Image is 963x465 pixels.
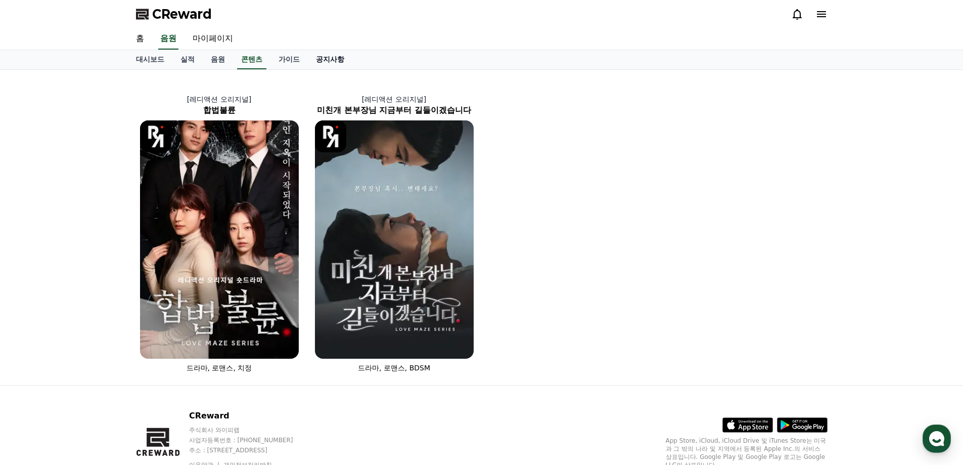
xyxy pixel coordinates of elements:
img: [object Object] Logo [315,120,347,152]
a: CReward [136,6,212,22]
a: 가이드 [270,50,308,69]
span: CReward [152,6,212,22]
a: [레디액션 오리지널] 합법불륜 합법불륜 [object Object] Logo 드라마, 로맨스, 치정 [132,86,307,381]
p: 사업자등록번호 : [PHONE_NUMBER] [189,436,312,444]
img: 합법불륜 [140,120,299,359]
h2: 미친개 본부장님 지금부터 길들이겠습니다 [307,104,482,116]
a: 공지사항 [308,50,352,69]
a: 홈 [3,321,67,346]
span: 대화 [93,336,105,345]
img: 미친개 본부장님 지금부터 길들이겠습니다 [315,120,474,359]
a: [레디액션 오리지널] 미친개 본부장님 지금부터 길들이겠습니다 미친개 본부장님 지금부터 길들이겠습니다 [object Object] Logo 드라마, 로맨스, BDSM [307,86,482,381]
span: 설정 [156,336,168,344]
a: 음원 [203,50,233,69]
p: CReward [189,410,312,422]
p: 주소 : [STREET_ADDRESS] [189,446,312,454]
a: 대시보드 [128,50,172,69]
a: 콘텐츠 [237,50,266,69]
span: 드라마, 로맨스, 치정 [187,364,252,372]
img: [object Object] Logo [140,120,172,152]
span: 홈 [32,336,38,344]
h2: 합법불륜 [132,104,307,116]
p: [레디액션 오리지널] [132,94,307,104]
a: 홈 [128,28,152,50]
span: 드라마, 로맨스, BDSM [358,364,430,372]
a: 대화 [67,321,130,346]
a: 마이페이지 [185,28,241,50]
a: 음원 [158,28,178,50]
p: [레디액션 오리지널] [307,94,482,104]
a: 실적 [172,50,203,69]
p: 주식회사 와이피랩 [189,426,312,434]
a: 설정 [130,321,194,346]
